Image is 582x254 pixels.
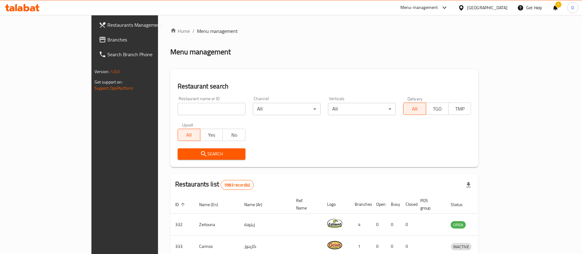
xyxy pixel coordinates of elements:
[94,68,110,76] span: Version:
[175,201,187,208] span: ID
[225,131,243,139] span: No
[110,68,120,76] span: 1.0.0
[429,104,446,113] span: TGO
[327,237,342,253] img: Carinos
[253,103,321,115] div: All
[107,36,184,43] span: Branches
[328,103,396,115] div: All
[244,201,270,208] span: Name (Ar)
[94,78,123,86] span: Get support on:
[170,47,231,57] h2: Menu management
[180,131,198,139] span: All
[221,182,253,188] span: 5983 record(s)
[199,201,226,208] span: Name (En)
[94,18,189,32] a: Restaurants Management
[401,214,415,236] td: 0
[170,27,479,35] nav: breadcrumb
[386,214,401,236] td: 0
[400,4,438,11] div: Menu-management
[94,47,189,62] a: Search Branch Phone
[239,214,291,236] td: زيتونة
[178,129,200,141] button: All
[222,129,245,141] button: No
[467,4,507,11] div: [GEOGRAPHIC_DATA]
[371,195,386,214] th: Open
[451,243,472,250] span: INACTIVE
[451,201,471,208] span: Status
[451,104,468,113] span: TMP
[178,82,471,91] h2: Restaurant search
[386,195,401,214] th: Busy
[448,103,471,115] button: TMP
[350,214,371,236] td: 4
[426,103,449,115] button: TGO
[197,27,238,35] span: Menu management
[182,123,193,127] label: Upsell
[451,221,466,229] span: OPEN
[407,96,423,101] label: Delivery
[175,180,254,190] h2: Restaurants list
[221,180,254,190] div: Total records count
[203,131,220,139] span: Yes
[178,148,245,160] button: Search
[327,216,342,231] img: Zeitouna
[192,27,195,35] li: /
[200,129,223,141] button: Yes
[371,214,386,236] td: 0
[420,197,438,212] span: POS group
[461,178,476,192] div: Export file
[94,84,133,92] a: Support.OpsPlatform
[406,104,423,113] span: All
[178,103,245,115] input: Search for restaurant name or ID..
[571,4,574,11] span: D
[107,51,184,58] span: Search Branch Phone
[296,197,315,212] span: Ref. Name
[401,195,415,214] th: Closed
[183,150,241,158] span: Search
[107,21,184,29] span: Restaurants Management
[194,214,239,236] td: Zeitouna
[322,195,350,214] th: Logo
[403,103,426,115] button: All
[350,195,371,214] th: Branches
[94,32,189,47] a: Branches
